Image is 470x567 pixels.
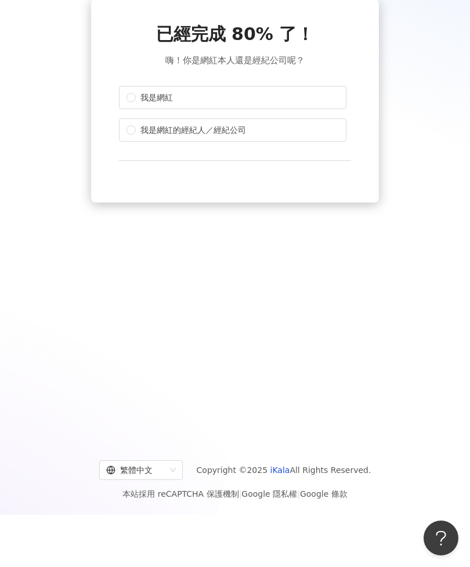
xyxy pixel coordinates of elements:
[241,489,297,499] a: Google 隱私權
[136,91,178,104] span: 我是網紅
[156,22,314,46] span: 已經完成 80% 了！
[122,487,347,501] span: 本站採用 reCAPTCHA 保護機制
[297,489,300,499] span: |
[300,489,348,499] a: Google 條款
[270,465,290,475] a: iKala
[165,53,305,67] span: 嗨！你是網紅本人還是經紀公司呢？
[424,521,458,555] iframe: Help Scout Beacon - Open
[136,124,251,136] span: 我是網紅的經紀人／經紀公司
[106,461,165,479] div: 繁體中文
[239,489,242,499] span: |
[197,463,371,477] span: Copyright © 2025 All Rights Reserved.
